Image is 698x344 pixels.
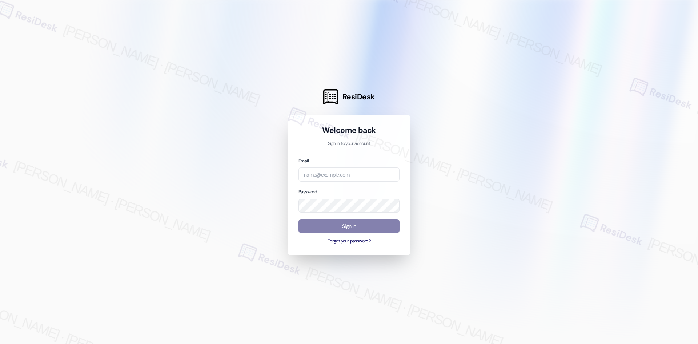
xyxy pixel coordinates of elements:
[323,89,338,104] img: ResiDesk Logo
[298,238,400,245] button: Forgot your password?
[298,189,317,195] label: Password
[298,125,400,135] h1: Welcome back
[298,167,400,182] input: name@example.com
[342,92,375,102] span: ResiDesk
[298,141,400,147] p: Sign in to your account
[298,219,400,233] button: Sign In
[298,158,309,164] label: Email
